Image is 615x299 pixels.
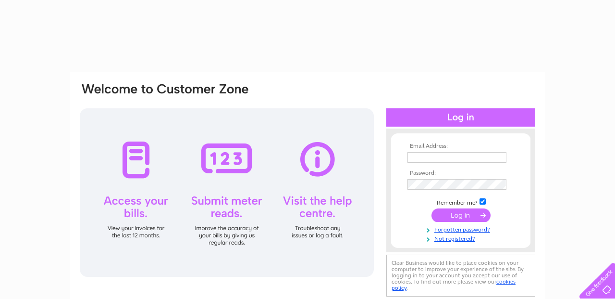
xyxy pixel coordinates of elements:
[386,255,535,297] div: Clear Business would like to place cookies on your computer to improve your experience of the sit...
[407,224,517,234] a: Forgotten password?
[392,278,516,291] a: cookies policy
[405,197,517,207] td: Remember me?
[431,208,491,222] input: Submit
[405,170,517,177] th: Password:
[405,143,517,150] th: Email Address:
[407,234,517,243] a: Not registered?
